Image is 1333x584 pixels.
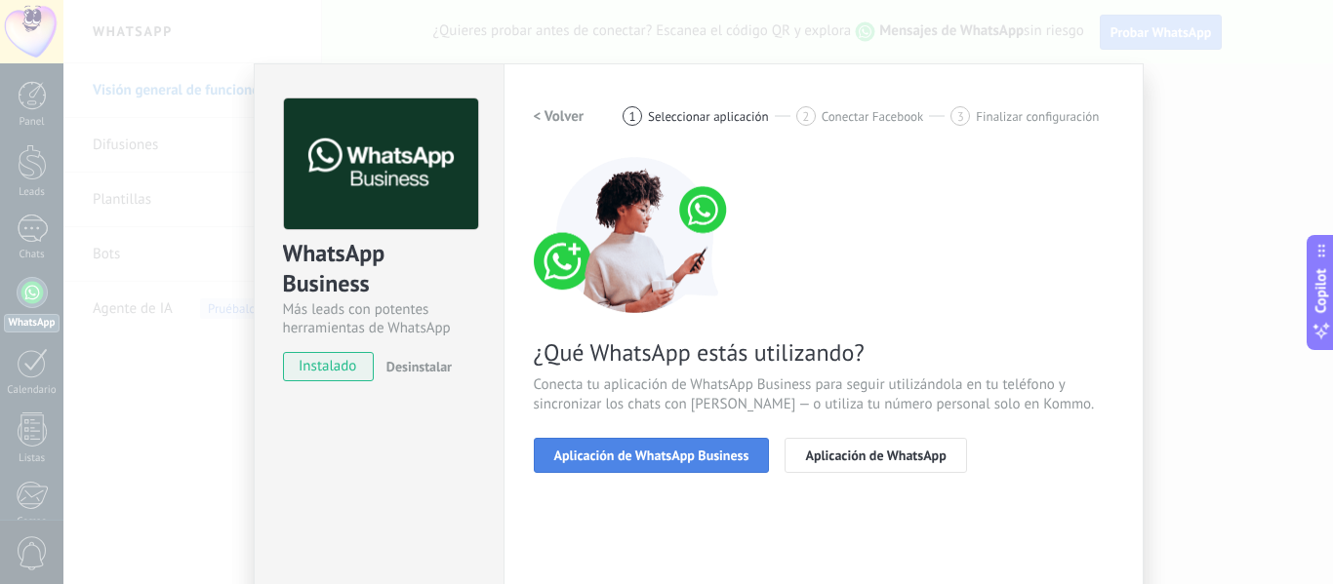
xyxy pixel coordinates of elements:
span: instalado [284,352,373,381]
div: WhatsApp Business [283,238,475,300]
span: Conecta tu aplicación de WhatsApp Business para seguir utilizándola en tu teléfono y sincronizar ... [534,375,1113,414]
span: Aplicación de WhatsApp [805,448,946,462]
span: 2 [802,108,809,125]
span: Desinstalar [386,358,452,375]
span: Conectar Facebook [822,109,924,124]
span: Finalizar configuración [976,109,1099,124]
div: Más leads con potentes herramientas de WhatsApp [283,300,475,337]
span: 1 [629,108,636,125]
span: Aplicación de WhatsApp Business [554,448,749,462]
img: logo_main.png [284,98,478,230]
span: 3 [957,108,964,125]
span: ¿Qué WhatsApp estás utilizando? [534,337,1113,368]
span: Copilot [1312,268,1331,313]
button: Aplicación de WhatsApp [785,438,966,473]
button: < Volver [534,98,585,134]
h2: < Volver [534,107,585,126]
button: Desinstalar [379,352,452,381]
span: Seleccionar aplicación [648,109,769,124]
button: Aplicación de WhatsApp Business [534,438,770,473]
img: connect number [534,157,739,313]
